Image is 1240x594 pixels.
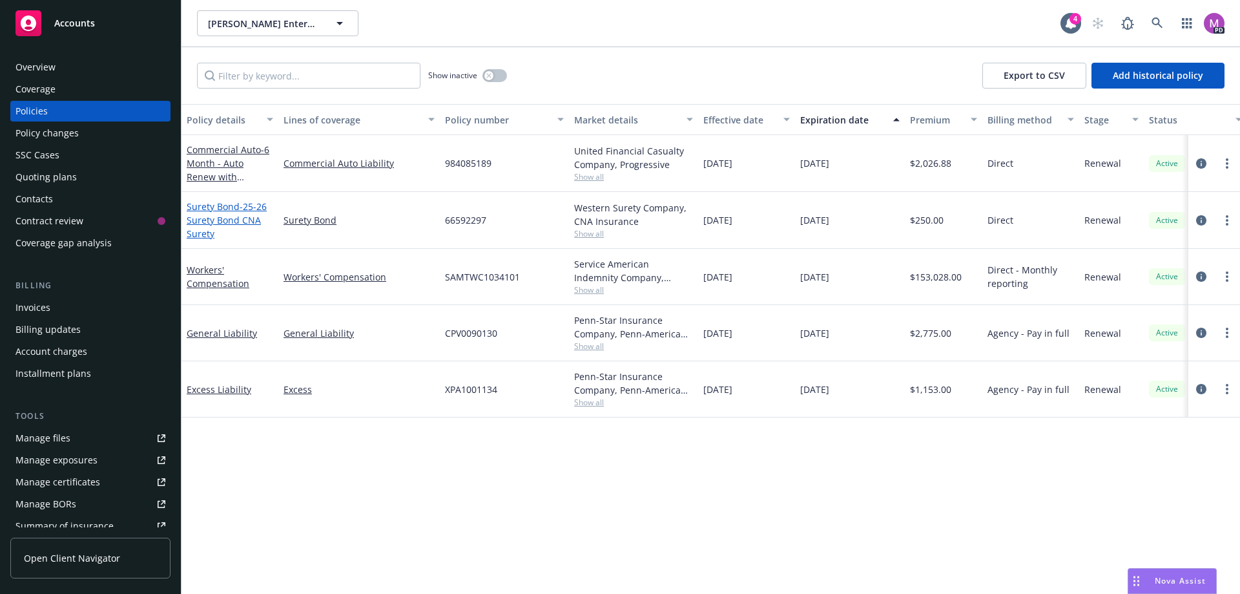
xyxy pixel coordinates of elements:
[1193,213,1209,228] a: circleInformation
[10,516,170,536] a: Summary of insurance
[187,143,269,196] a: Commercial Auto
[10,297,170,318] a: Invoices
[1154,383,1180,395] span: Active
[574,341,693,352] span: Show all
[10,145,170,165] a: SSC Cases
[1084,213,1121,227] span: Renewal
[1085,10,1111,36] a: Start snowing
[187,264,249,290] a: Workers' Compensation
[54,18,95,28] span: Accounts
[1204,13,1224,34] img: photo
[10,123,170,143] a: Policy changes
[1128,569,1144,593] div: Drag to move
[15,472,100,493] div: Manage certificates
[910,213,944,227] span: $250.00
[10,79,170,100] a: Coverage
[574,113,679,127] div: Market details
[1128,568,1217,594] button: Nova Assist
[15,57,56,78] div: Overview
[1219,325,1235,341] a: more
[197,63,420,89] input: Filter by keyword...
[10,167,170,187] a: Quoting plans
[1155,575,1206,586] span: Nova Assist
[910,113,963,127] div: Premium
[284,156,435,170] a: Commercial Auto Liability
[574,370,693,397] div: Penn-Star Insurance Company, Penn-America Group, CRC Group
[10,233,170,253] a: Coverage gap analysis
[15,211,83,231] div: Contract review
[445,270,520,284] span: SAMTWC1034101
[284,213,435,227] a: Surety Bond
[1084,113,1124,127] div: Stage
[1084,156,1121,170] span: Renewal
[1219,381,1235,397] a: more
[15,123,79,143] div: Policy changes
[987,383,1069,396] span: Agency - Pay in full
[15,319,81,340] div: Billing updates
[1149,113,1228,127] div: Status
[703,326,732,340] span: [DATE]
[15,101,48,122] div: Policies
[15,79,56,100] div: Coverage
[905,104,982,135] button: Premium
[800,270,829,284] span: [DATE]
[15,167,77,187] div: Quoting plans
[1004,69,1065,81] span: Export to CSV
[703,270,732,284] span: [DATE]
[187,200,267,240] span: - 25-26 Surety Bond CNA Surety
[1115,10,1141,36] a: Report a Bug
[187,113,259,127] div: Policy details
[987,213,1013,227] span: Direct
[10,494,170,514] a: Manage BORs
[1193,156,1209,171] a: circleInformation
[910,383,951,396] span: $1,153.00
[10,57,170,78] a: Overview
[15,450,98,471] div: Manage exposures
[428,70,477,81] span: Show inactive
[10,341,170,362] a: Account charges
[574,228,693,239] span: Show all
[278,104,440,135] button: Lines of coverage
[1113,69,1203,81] span: Add historical policy
[445,113,550,127] div: Policy number
[10,101,170,122] a: Policies
[1219,269,1235,284] a: more
[10,189,170,209] a: Contacts
[10,319,170,340] a: Billing updates
[987,263,1074,290] span: Direct - Monthly reporting
[15,145,59,165] div: SSC Cases
[703,156,732,170] span: [DATE]
[569,104,698,135] button: Market details
[181,104,278,135] button: Policy details
[1084,326,1121,340] span: Renewal
[982,104,1079,135] button: Billing method
[445,326,497,340] span: CPV0090130
[15,516,114,536] div: Summary of insurance
[10,363,170,384] a: Installment plans
[208,17,320,30] span: [PERSON_NAME] Enterprise, Inc
[574,284,693,295] span: Show all
[1154,271,1180,282] span: Active
[10,279,170,292] div: Billing
[703,113,776,127] div: Effective date
[15,494,76,514] div: Manage BORs
[197,10,358,36] button: [PERSON_NAME] Enterprise, Inc
[15,363,91,384] div: Installment plans
[1154,215,1180,226] span: Active
[910,270,962,284] span: $153,028.00
[1084,270,1121,284] span: Renewal
[1219,213,1235,228] a: more
[1174,10,1200,36] a: Switch app
[10,428,170,449] a: Manage files
[187,383,251,396] a: Excess Liability
[1084,383,1121,396] span: Renewal
[284,270,435,284] a: Workers' Compensation
[10,5,170,41] a: Accounts
[574,257,693,284] div: Service American Indemnity Company, Service American Indemnity Company, Method Insurance
[795,104,905,135] button: Expiration date
[800,383,829,396] span: [DATE]
[1144,10,1170,36] a: Search
[15,341,87,362] div: Account charges
[10,450,170,471] span: Manage exposures
[703,383,732,396] span: [DATE]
